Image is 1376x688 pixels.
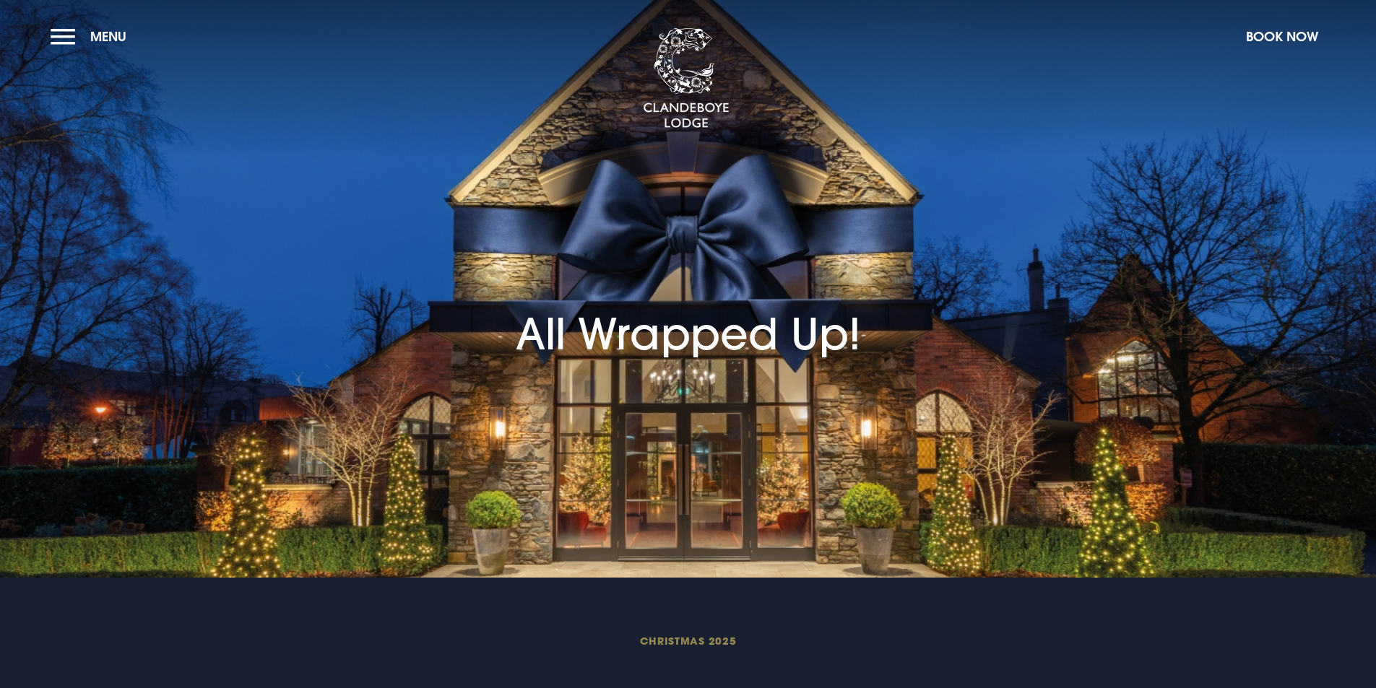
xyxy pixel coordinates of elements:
button: Book Now [1239,21,1325,52]
h1: All Wrapped Up! [516,225,861,360]
button: Menu [51,21,134,52]
span: Menu [90,28,126,45]
img: Clandeboye Lodge [643,28,730,129]
span: Christmas 2025 [344,634,1031,648]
